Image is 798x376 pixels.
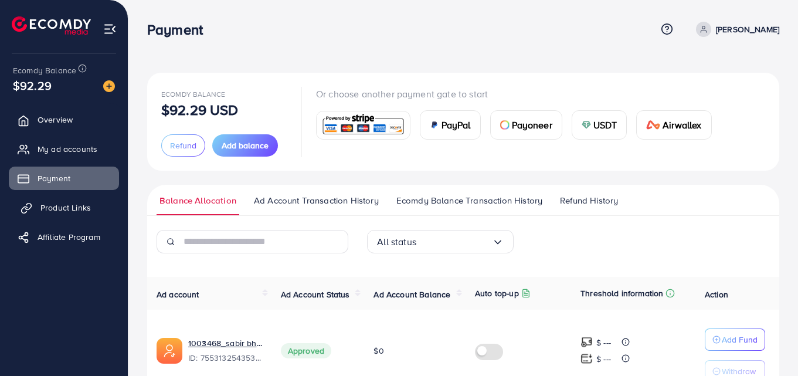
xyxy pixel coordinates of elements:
[188,337,262,349] a: 1003468_sabir bhai_1758600780219
[580,336,593,348] img: top-up amount
[147,21,212,38] h3: Payment
[159,194,236,207] span: Balance Allocation
[416,233,492,251] input: Search for option
[222,140,269,151] span: Add balance
[373,289,450,300] span: Ad Account Balance
[212,134,278,157] button: Add balance
[9,137,119,161] a: My ad accounts
[442,118,471,132] span: PayPal
[103,22,117,36] img: menu
[377,233,416,251] span: All status
[12,16,91,35] img: logo
[593,118,617,132] span: USDT
[572,110,627,140] a: cardUSDT
[9,167,119,190] a: Payment
[38,143,97,155] span: My ad accounts
[716,22,779,36] p: [PERSON_NAME]
[367,230,514,253] div: Search for option
[38,114,73,126] span: Overview
[475,286,519,300] p: Auto top-up
[580,353,593,365] img: top-up amount
[40,202,91,214] span: Product Links
[396,194,542,207] span: Ecomdy Balance Transaction History
[281,289,350,300] span: Ad Account Status
[646,120,660,130] img: card
[157,289,199,300] span: Ad account
[748,323,789,367] iframe: Chat
[320,113,406,138] img: card
[560,194,618,207] span: Refund History
[157,338,182,364] img: ic-ads-acc.e4c84228.svg
[663,118,701,132] span: Airwallex
[38,231,100,243] span: Affiliate Program
[254,194,379,207] span: Ad Account Transaction History
[316,87,721,101] p: Or choose another payment gate to start
[490,110,562,140] a: cardPayoneer
[161,89,225,99] span: Ecomdy Balance
[582,120,591,130] img: card
[103,80,115,92] img: image
[9,108,119,131] a: Overview
[691,22,779,37] a: [PERSON_NAME]
[430,120,439,130] img: card
[38,172,70,184] span: Payment
[596,352,611,366] p: $ ---
[705,289,728,300] span: Action
[705,328,765,351] button: Add Fund
[420,110,481,140] a: cardPayPal
[188,352,262,364] span: ID: 7553132543537594376
[722,333,758,347] p: Add Fund
[188,337,262,364] div: <span class='underline'>1003468_sabir bhai_1758600780219</span></br>7553132543537594376
[512,118,552,132] span: Payoneer
[373,345,383,357] span: $0
[580,286,663,300] p: Threshold information
[636,110,711,140] a: cardAirwallex
[170,140,196,151] span: Refund
[161,103,239,117] p: $92.29 USD
[596,336,611,350] p: $ ---
[13,77,52,94] span: $92.29
[316,111,410,140] a: card
[161,134,205,157] button: Refund
[9,225,119,249] a: Affiliate Program
[500,120,510,130] img: card
[281,343,331,358] span: Approved
[9,196,119,219] a: Product Links
[13,65,76,76] span: Ecomdy Balance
